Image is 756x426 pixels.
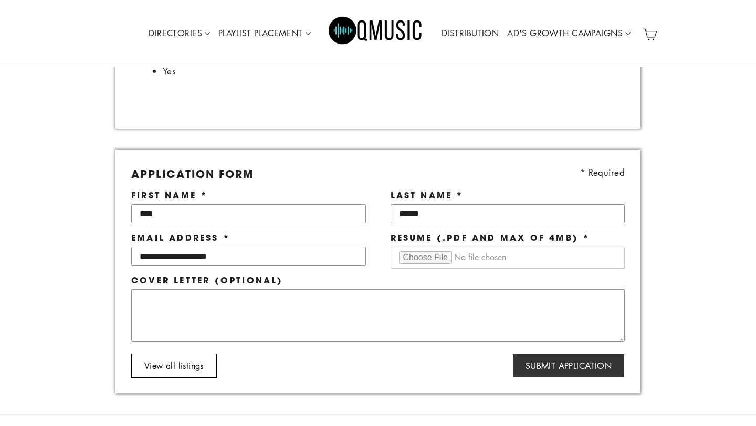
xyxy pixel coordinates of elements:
button: View all listings [131,354,217,378]
label: Cover Letter (optional) [131,274,625,286]
label: Last name * [391,189,625,201]
button: SUBMIT APPLICATION [512,354,625,378]
a: PLAYLIST PLACEMENT [214,22,315,46]
span: Yes [163,65,176,77]
label: Email address * [131,231,378,244]
a: DIRECTORIES [144,22,214,46]
label: First name * [131,189,378,201]
h2: APPLICATION FORM [131,168,526,180]
label: Resume (.pdf and max of 4MB) * [391,231,625,244]
a: AD'S GROWTH CAMPAIGNS [503,22,635,46]
div: Primary [114,3,639,64]
img: Q Music Promotions [329,9,423,57]
a: DISTRIBUTION [437,22,503,46]
span: * Required [580,165,625,179]
a: View all listings [131,359,217,371]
